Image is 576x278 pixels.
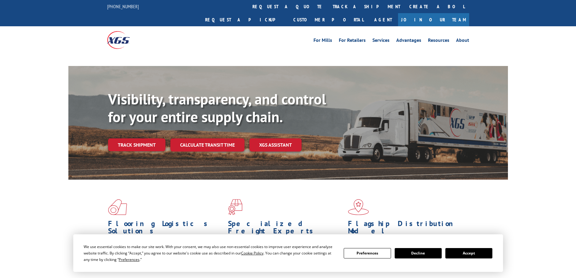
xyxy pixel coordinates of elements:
[84,243,336,263] div: We use essential cookies to make our site work. With your consent, we may also use non-essential ...
[348,199,369,215] img: xgs-icon-flagship-distribution-model-red
[170,138,245,152] a: Calculate transit time
[228,220,343,238] h1: Specialized Freight Experts
[201,13,289,26] a: Request a pickup
[344,248,391,258] button: Preferences
[398,13,469,26] a: Join Our Team
[108,220,223,238] h1: Flooring Logistics Solutions
[456,38,469,45] a: About
[108,138,165,151] a: Track shipment
[428,38,449,45] a: Resources
[249,138,302,152] a: XGS ASSISTANT
[228,199,242,215] img: xgs-icon-focused-on-flooring-red
[339,38,366,45] a: For Retailers
[289,13,368,26] a: Customer Portal
[348,220,463,238] h1: Flagship Distribution Model
[445,248,492,258] button: Accept
[313,38,332,45] a: For Mills
[368,13,398,26] a: Agent
[119,257,139,262] span: Preferences
[73,234,503,272] div: Cookie Consent Prompt
[372,38,389,45] a: Services
[395,248,442,258] button: Decline
[108,199,127,215] img: xgs-icon-total-supply-chain-intelligence-red
[107,3,139,9] a: [PHONE_NUMBER]
[108,265,184,272] a: Learn More >
[228,265,304,272] a: Learn More >
[241,251,263,256] span: Cookie Policy
[108,90,326,126] b: Visibility, transparency, and control for your entire supply chain.
[396,38,421,45] a: Advantages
